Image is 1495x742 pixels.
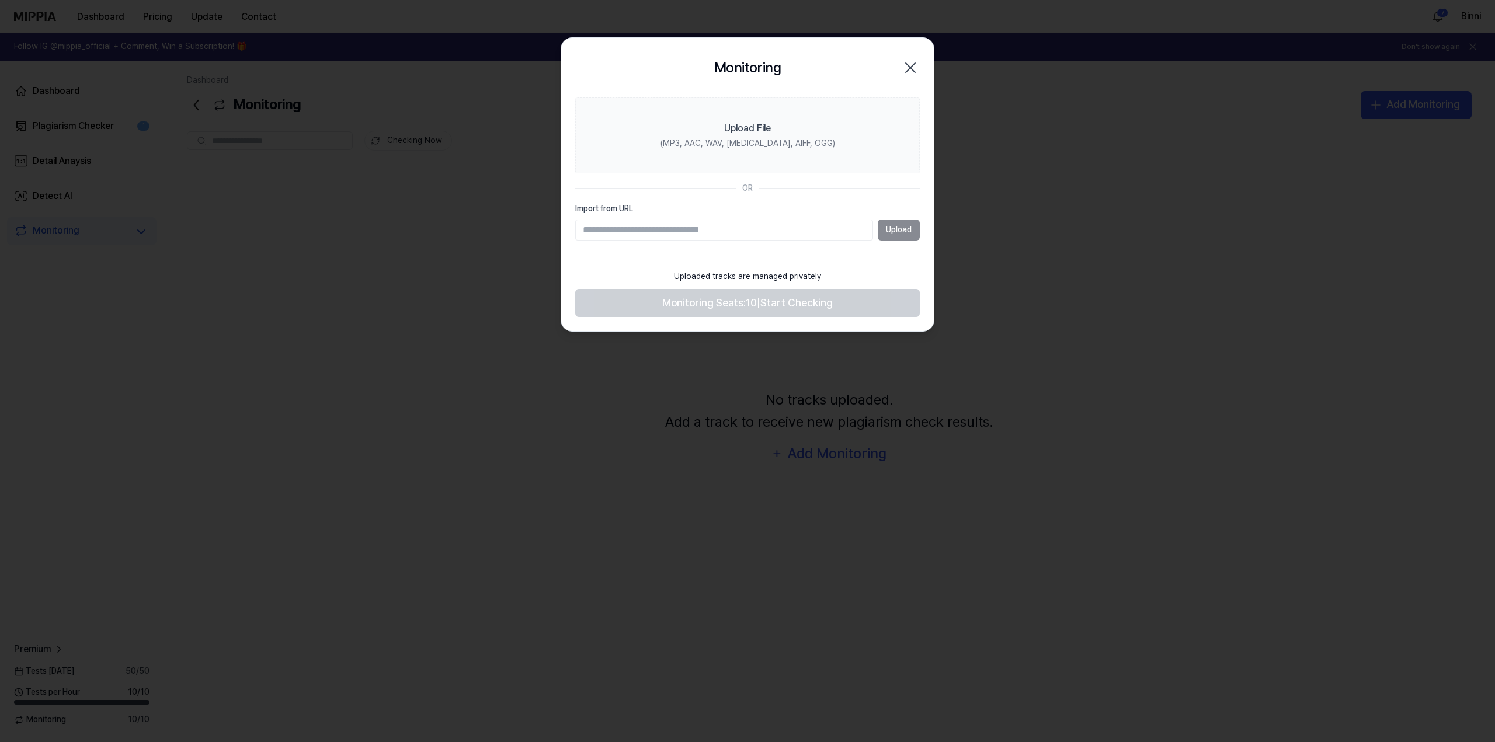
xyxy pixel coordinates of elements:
[575,203,920,215] label: Import from URL
[660,138,835,149] div: (MP3, AAC, WAV, [MEDICAL_DATA], AIFF, OGG)
[667,264,828,290] div: Uploaded tracks are managed privately
[714,57,781,79] h2: Monitoring
[742,183,753,194] div: OR
[724,121,771,135] div: Upload File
